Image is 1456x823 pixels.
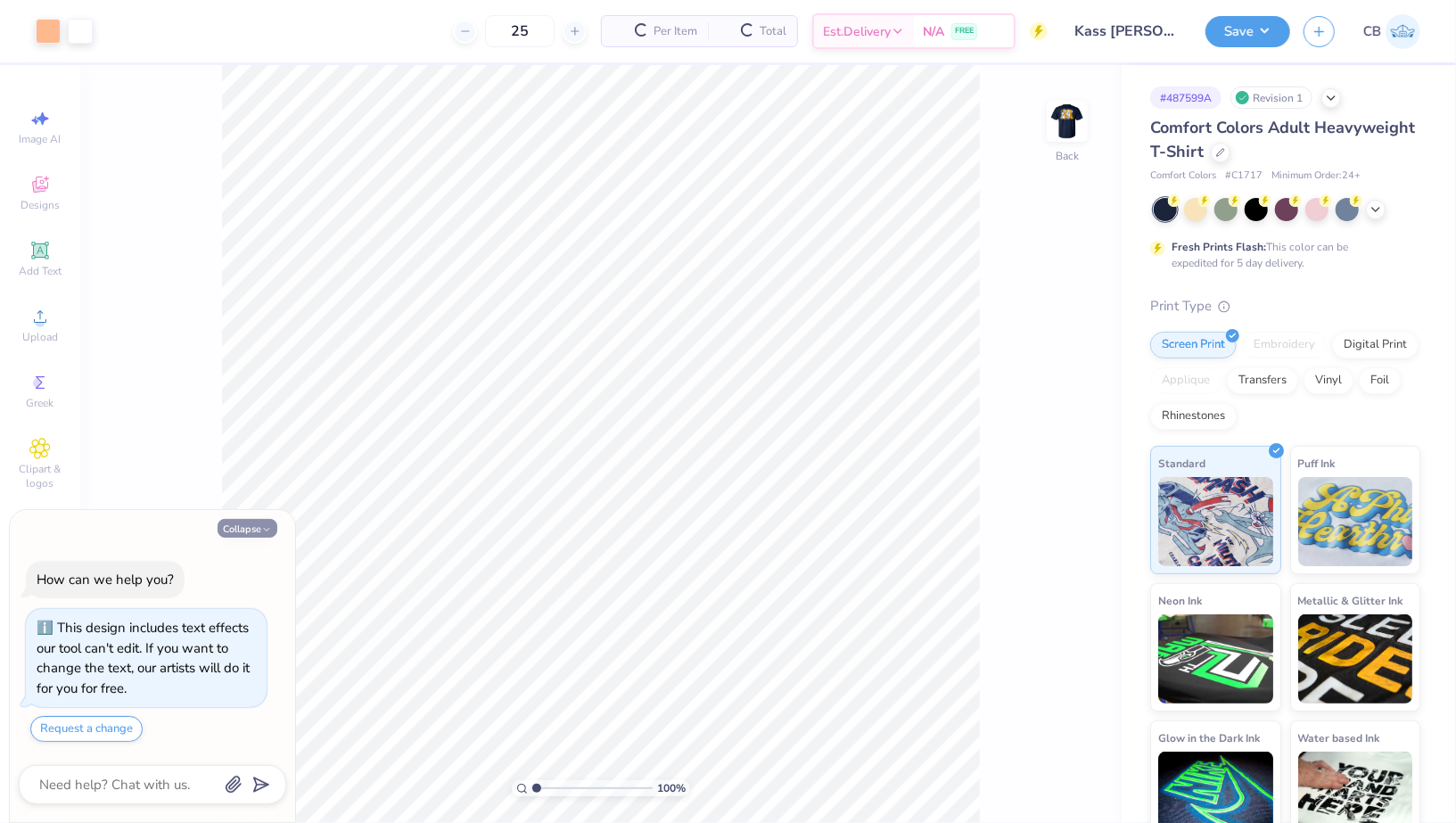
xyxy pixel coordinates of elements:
div: How can we help you? [37,571,174,588]
span: Standard [1158,454,1205,473]
span: # C1717 [1225,169,1263,184]
div: Back [1056,148,1079,164]
span: Water based Ink [1298,728,1380,747]
span: Clipart & logos [9,462,71,490]
img: Back [1049,103,1085,139]
input: Untitled Design [1061,13,1192,49]
span: Glow in the Dark Ink [1158,728,1260,747]
div: Revision 1 [1230,86,1312,109]
span: Comfort Colors Adult Heavyweight T-Shirt [1150,117,1415,162]
span: Upload [22,330,58,344]
span: FREE [955,25,974,37]
span: Metallic & Glitter Ink [1298,591,1403,610]
span: Total [760,22,786,41]
a: CB [1363,14,1420,49]
span: Add Text [19,264,62,278]
div: Transfers [1227,367,1298,394]
button: Collapse [218,519,277,538]
button: Request a change [30,716,143,742]
span: 100 % [657,780,686,796]
span: N/A [923,22,944,41]
span: Neon Ink [1158,591,1202,610]
div: Foil [1359,367,1401,394]
input: – – [485,15,555,47]
span: Comfort Colors [1150,169,1216,184]
div: Vinyl [1304,367,1353,394]
div: This color can be expedited for 5 day delivery. [1172,239,1391,271]
span: Minimum Order: 24 + [1271,169,1361,184]
div: Embroidery [1242,332,1327,358]
span: Per Item [654,22,697,41]
span: Greek [27,396,54,410]
div: This design includes text effects our tool can't edit. If you want to change the text, our artist... [37,619,250,697]
span: Image AI [20,132,62,146]
div: Applique [1150,367,1222,394]
button: Save [1205,16,1290,47]
div: Print Type [1150,296,1420,317]
img: Neon Ink [1158,614,1273,704]
div: Screen Print [1150,332,1237,358]
span: Puff Ink [1298,454,1336,473]
img: Standard [1158,477,1273,566]
div: Digital Print [1332,332,1419,358]
div: Rhinestones [1150,403,1237,430]
div: # 487599A [1150,86,1222,109]
img: Puff Ink [1298,477,1413,566]
span: CB [1363,21,1381,42]
span: Est. Delivery [823,22,891,41]
img: Metallic & Glitter Ink [1298,614,1413,704]
span: Designs [21,198,60,212]
img: Chhavi Bansal [1386,14,1420,49]
strong: Fresh Prints Flash: [1172,240,1266,254]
